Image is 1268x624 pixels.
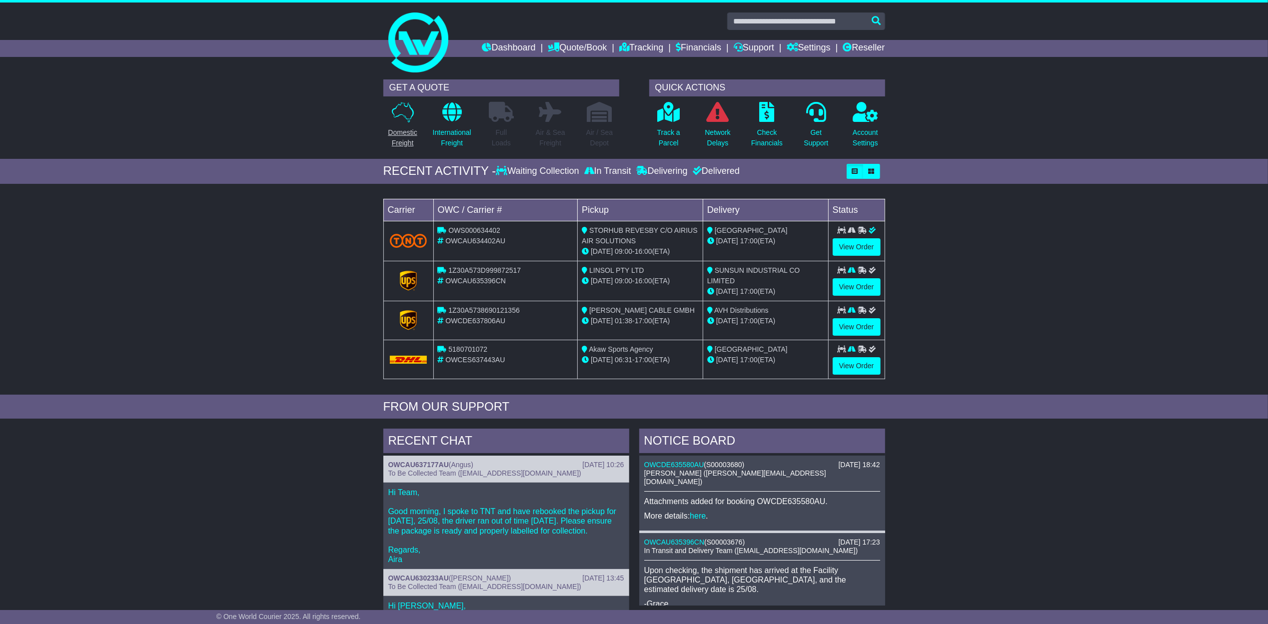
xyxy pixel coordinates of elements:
p: Air & Sea Freight [536,127,565,148]
span: © One World Courier 2025. All rights reserved. [216,613,361,621]
span: S00003680 [706,461,742,469]
span: [DATE] [716,237,738,245]
div: ( ) [644,461,880,469]
span: To Be Collected Team ([EMAIL_ADDRESS][DOMAIN_NAME]) [388,469,581,477]
a: View Order [833,357,881,375]
td: Pickup [578,199,703,221]
span: OWCES637443AU [445,356,505,364]
div: FROM OUR SUPPORT [383,400,885,414]
span: [PERSON_NAME] ([PERSON_NAME][EMAIL_ADDRESS][DOMAIN_NAME]) [644,469,826,486]
div: (ETA) [707,316,824,326]
p: Get Support [804,127,828,148]
div: Delivering [634,166,690,177]
p: Full Loads [489,127,514,148]
p: Check Financials [751,127,783,148]
span: LINSOL PTY LTD [589,266,644,274]
span: [PERSON_NAME] [451,574,509,582]
a: Quote/Book [548,40,607,57]
td: Carrier [383,199,433,221]
span: [GEOGRAPHIC_DATA] [715,226,788,234]
a: Tracking [619,40,663,57]
span: 17:00 [740,356,758,364]
a: here [690,512,706,520]
p: Hi Team, Good morning, I spoke to TNT and have rebooked the pickup for [DATE], 25/08, the driver ... [388,488,624,565]
span: [DATE] [716,356,738,364]
span: 17:00 [740,317,758,325]
img: GetCarrierServiceLogo [400,310,417,330]
span: 17:00 [740,237,758,245]
span: To Be Collected Team ([EMAIL_ADDRESS][DOMAIN_NAME]) [388,583,581,591]
a: OWCDE635580AU [644,461,704,469]
span: 09:00 [615,247,632,255]
p: -Grace [644,599,880,609]
div: [DATE] 18:42 [838,461,880,469]
a: DomesticFreight [387,101,417,154]
span: 17:00 [635,317,652,325]
div: - (ETA) [582,276,699,286]
div: Waiting Collection [496,166,581,177]
div: ( ) [644,538,880,547]
a: OWCAU630233AU [388,574,449,582]
p: Account Settings [853,127,878,148]
div: - (ETA) [582,355,699,365]
p: Domestic Freight [388,127,417,148]
p: More details: . [644,511,880,521]
div: (ETA) [707,236,824,246]
img: DHL.png [390,356,427,364]
span: AVH Distributions [714,306,769,314]
a: GetSupport [803,101,829,154]
p: Track a Parcel [657,127,680,148]
span: [DATE] [716,317,738,325]
span: OWCAU635396CN [445,277,506,285]
span: 1Z30A573D999872517 [448,266,521,274]
div: QUICK ACTIONS [649,79,885,96]
div: [DATE] 10:26 [582,461,624,469]
div: RECENT ACTIVITY - [383,164,496,178]
a: NetworkDelays [704,101,731,154]
div: RECENT CHAT [383,429,629,456]
img: GetCarrierServiceLogo [400,271,417,291]
div: - (ETA) [582,246,699,257]
a: InternationalFreight [432,101,472,154]
a: Settings [787,40,831,57]
span: [PERSON_NAME] CABLE GMBH [589,306,695,314]
a: OWCAU637177AU [388,461,449,469]
div: [DATE] 17:23 [838,538,880,547]
a: View Order [833,238,881,256]
a: CheckFinancials [751,101,783,154]
span: 06:31 [615,356,632,364]
a: Financials [676,40,721,57]
p: Air / Sea Depot [586,127,613,148]
a: OWCAU635396CN [644,538,705,546]
span: 01:38 [615,317,632,325]
span: OWCDE637806AU [445,317,505,325]
span: OWCAU634402AU [445,237,505,245]
div: (ETA) [707,355,824,365]
span: 17:00 [635,356,652,364]
td: OWC / Carrier # [433,199,578,221]
span: S00003676 [707,538,743,546]
p: Upon checking, the shipment has arrived at the Facility [GEOGRAPHIC_DATA], [GEOGRAPHIC_DATA], and... [644,566,880,595]
span: [DATE] [716,287,738,295]
span: 1Z30A5738690121356 [448,306,519,314]
a: AccountSettings [852,101,879,154]
span: [DATE] [591,277,613,285]
span: 16:00 [635,277,652,285]
div: GET A QUOTE [383,79,619,96]
p: Hi [PERSON_NAME], [388,601,624,611]
a: Track aParcel [657,101,681,154]
div: Delivered [690,166,740,177]
a: Dashboard [482,40,536,57]
span: Akaw Sports Agency [589,345,653,353]
span: STORHUB REVESBY C/O AIRIUS AIR SOLUTIONS [582,226,697,245]
a: View Order [833,278,881,296]
p: Network Delays [705,127,730,148]
span: In Transit and Delivery Team ([EMAIL_ADDRESS][DOMAIN_NAME]) [644,547,858,555]
div: - (ETA) [582,316,699,326]
span: [DATE] [591,356,613,364]
p: International Freight [433,127,471,148]
div: (ETA) [707,286,824,297]
span: Angus [451,461,471,469]
span: [DATE] [591,317,613,325]
td: Status [828,199,885,221]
